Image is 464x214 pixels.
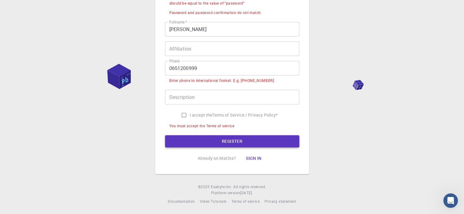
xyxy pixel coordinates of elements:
div: You must accept the Terms of service [169,123,234,129]
a: Terms of Service / Privacy Policy* [212,112,278,118]
span: Platform version [211,190,240,196]
a: Video Tutorials [200,198,226,205]
span: [DATE] . [240,190,253,195]
a: Privacy statement [264,198,296,205]
span: I accept the [190,112,212,118]
span: © 2025 [198,184,211,190]
div: Enter phone in international format. E.g. [PHONE_NUMBER] [169,78,274,84]
div: should be equal to the value of "password" [169,0,245,6]
a: Terms of service [231,198,259,205]
p: Already on Mat3ra? [198,155,236,161]
button: Sign in [241,152,266,164]
a: Exabyte Inc. [211,184,232,190]
span: Exabyte Inc. [211,184,232,189]
a: [DATE]. [240,190,253,196]
span: Documentation [168,199,195,204]
label: Fullname [169,19,187,25]
p: Terms of Service / Privacy Policy * [212,112,278,118]
iframe: Intercom live chat [443,193,458,208]
span: All rights reserved. [233,184,266,190]
span: Video Tutorials [200,199,226,204]
div: Password and password confirmation do not match. [169,10,262,16]
label: Phone [169,58,180,64]
button: REGISTER [165,135,299,147]
span: Terms of service [231,199,259,204]
span: Privacy statement [264,199,296,204]
a: Documentation [168,198,195,205]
